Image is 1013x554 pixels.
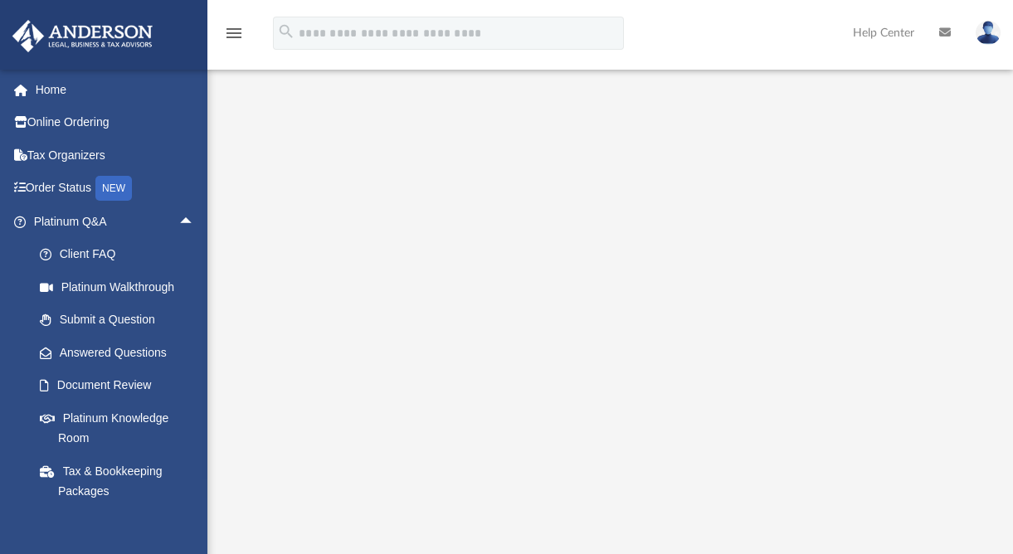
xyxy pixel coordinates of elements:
[23,454,220,508] a: Tax & Bookkeeping Packages
[12,205,220,238] a: Platinum Q&Aarrow_drop_up
[12,138,220,172] a: Tax Organizers
[23,304,220,337] a: Submit a Question
[23,369,220,402] a: Document Review
[12,106,220,139] a: Online Ordering
[12,73,220,106] a: Home
[23,270,220,304] a: Platinum Walkthrough
[95,176,132,201] div: NEW
[7,20,158,52] img: Anderson Advisors Platinum Portal
[178,205,212,239] span: arrow_drop_up
[224,23,244,43] i: menu
[224,32,244,43] a: menu
[277,22,295,41] i: search
[23,336,220,369] a: Answered Questions
[23,238,220,271] a: Client FAQ
[23,401,220,454] a: Platinum Knowledge Room
[12,172,220,206] a: Order StatusNEW
[976,21,1001,45] img: User Pic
